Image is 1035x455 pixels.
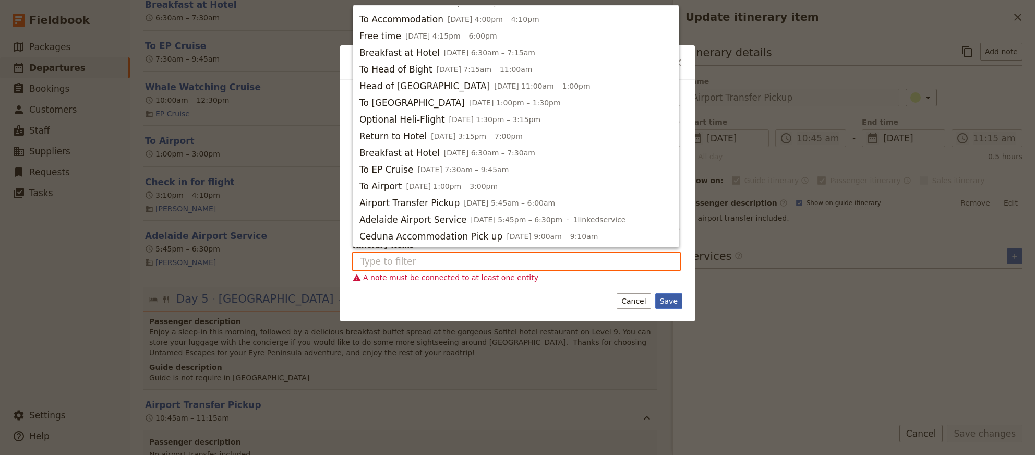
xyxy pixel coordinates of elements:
[567,214,625,225] span: 1 linked service
[469,99,561,107] span: [DATE] 1:00pm – 1:30pm
[21,74,188,110] p: Hi [PERSON_NAME] 👋
[444,49,535,57] span: [DATE] 6:30am – 7:15am
[353,94,679,111] button: To [GEOGRAPHIC_DATA][DATE] 1:00pm – 1:30pm
[406,182,498,190] span: [DATE] 1:00pm – 3:00pm
[353,228,679,245] button: Ceduna Accommodation Pick up[DATE] 9:00am – 9:10am
[359,230,502,243] span: Ceduna Accommodation Pick up
[353,145,679,161] button: Breakfast at Hotel[DATE] 6:30am – 7:30am
[359,255,663,268] input: Itinerary items
[21,254,174,265] div: Send us a message
[359,147,440,159] span: Breakfast at Hotel
[431,132,523,140] span: [DATE] 3:15pm – 7:00pm
[359,63,432,76] span: To Head of Bight
[359,30,401,42] span: Free time
[21,165,42,186] img: Profile image for Jeff
[46,175,81,186] div: Fieldbook
[21,110,188,127] p: How can we help?
[617,293,651,309] button: Cancel
[405,32,497,40] span: [DATE] 4:15pm – 6:00pm
[359,197,460,209] span: Airport Transfer Pickup
[494,82,590,90] span: [DATE] 11:00am – 1:00pm
[417,165,509,174] span: [DATE] 7:30am – 9:45am
[359,113,445,126] span: Optional Heli-Flight
[10,245,198,274] div: Send us a message
[464,199,555,207] span: [DATE] 5:45am – 6:00am
[359,180,402,193] span: To Airport
[353,211,679,228] button: Adelaide Airport Service[DATE] 5:45pm – 6:30pm1linkedservice
[353,11,679,28] button: To Accommodation[DATE] 4:00pm – 4:10pm
[448,15,539,23] span: [DATE] 4:00pm – 4:10pm
[46,165,247,174] span: If you'd like, you can ask the team for help here.
[179,17,198,35] div: Close
[359,163,413,176] span: To EP Cruise
[359,97,465,109] span: To [GEOGRAPHIC_DATA]
[353,111,679,128] button: Optional Heli-Flight[DATE] 1:30pm – 3:15pm
[69,326,139,367] button: Messages
[449,115,541,124] span: [DATE] 1:30pm – 3:15pm
[353,128,679,145] button: Return to Hotel[DATE] 3:15pm – 7:00pm
[353,78,679,94] button: Head of [GEOGRAPHIC_DATA][DATE] 11:00am – 1:00pm
[21,209,175,231] div: Looking for Answers? Browse our Help Center for solutions!
[353,28,679,44] button: Free time[DATE] 4:15pm – 6:00pm
[83,175,113,186] div: • 1h ago
[11,156,198,195] div: Profile image for JeffIf you'd like, you can ask the team for help here.Fieldbook•1h ago
[353,44,679,61] button: Breakfast at Hotel[DATE] 6:30am – 7:15am
[359,130,427,142] span: Return to Hotel
[353,161,679,178] button: To EP Cruise[DATE] 7:30am – 9:45am
[437,65,533,74] span: [DATE] 7:15am – 11:00am
[507,232,598,241] span: [DATE] 9:00am – 9:10am
[21,19,88,35] img: logo
[471,215,563,224] span: [DATE] 5:45pm – 6:30pm
[359,13,443,26] span: To Accommodation
[23,352,46,359] span: Home
[15,205,194,235] a: Looking for Answers? Browse our Help Center for solutions!
[151,17,172,38] img: Profile image for Jeff
[21,149,187,160] div: Recent message
[139,326,209,367] button: Help
[359,213,467,226] span: Adelaide Airport Service
[359,46,440,59] span: Breakfast at Hotel
[353,272,680,283] li: A note must be connected to at least one entity
[353,195,679,211] button: Airport Transfer Pickup[DATE] 5:45am – 6:00am
[359,80,490,92] span: Head of [GEOGRAPHIC_DATA]
[353,61,679,78] button: To Head of Bight[DATE] 7:15am – 11:00am
[655,293,682,309] button: Save
[353,178,679,195] button: To Airport[DATE] 1:00pm – 3:00pm
[444,149,535,157] span: [DATE] 6:30am – 7:30am
[165,352,182,359] span: Help
[10,140,198,195] div: Recent messageProfile image for JeffIf you'd like, you can ask the team for help here.Fieldbook•1...
[87,352,123,359] span: Messages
